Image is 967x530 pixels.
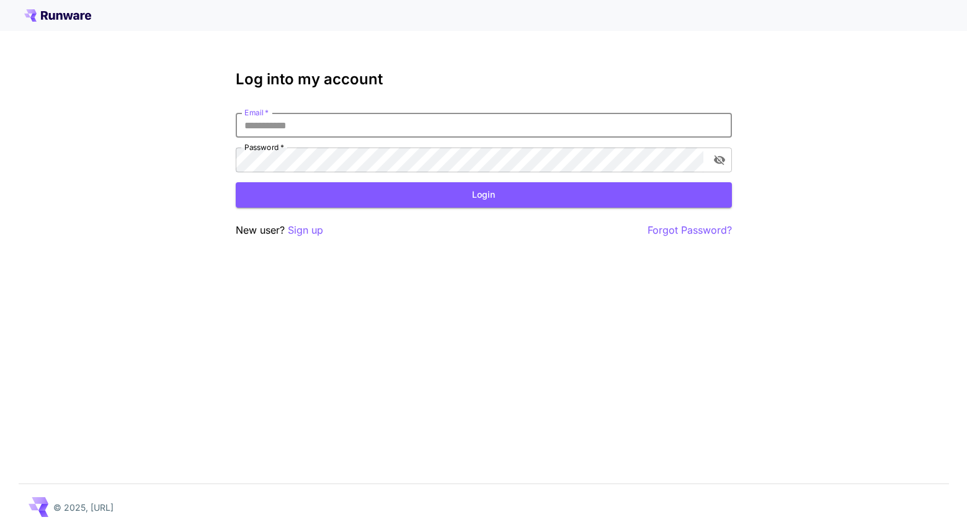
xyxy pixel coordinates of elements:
button: Login [236,182,732,208]
button: Forgot Password? [648,223,732,238]
button: Sign up [288,223,323,238]
label: Password [244,142,284,152]
button: toggle password visibility [708,149,731,171]
p: New user? [236,223,323,238]
label: Email [244,107,269,118]
p: © 2025, [URL] [53,501,114,514]
h3: Log into my account [236,71,732,88]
